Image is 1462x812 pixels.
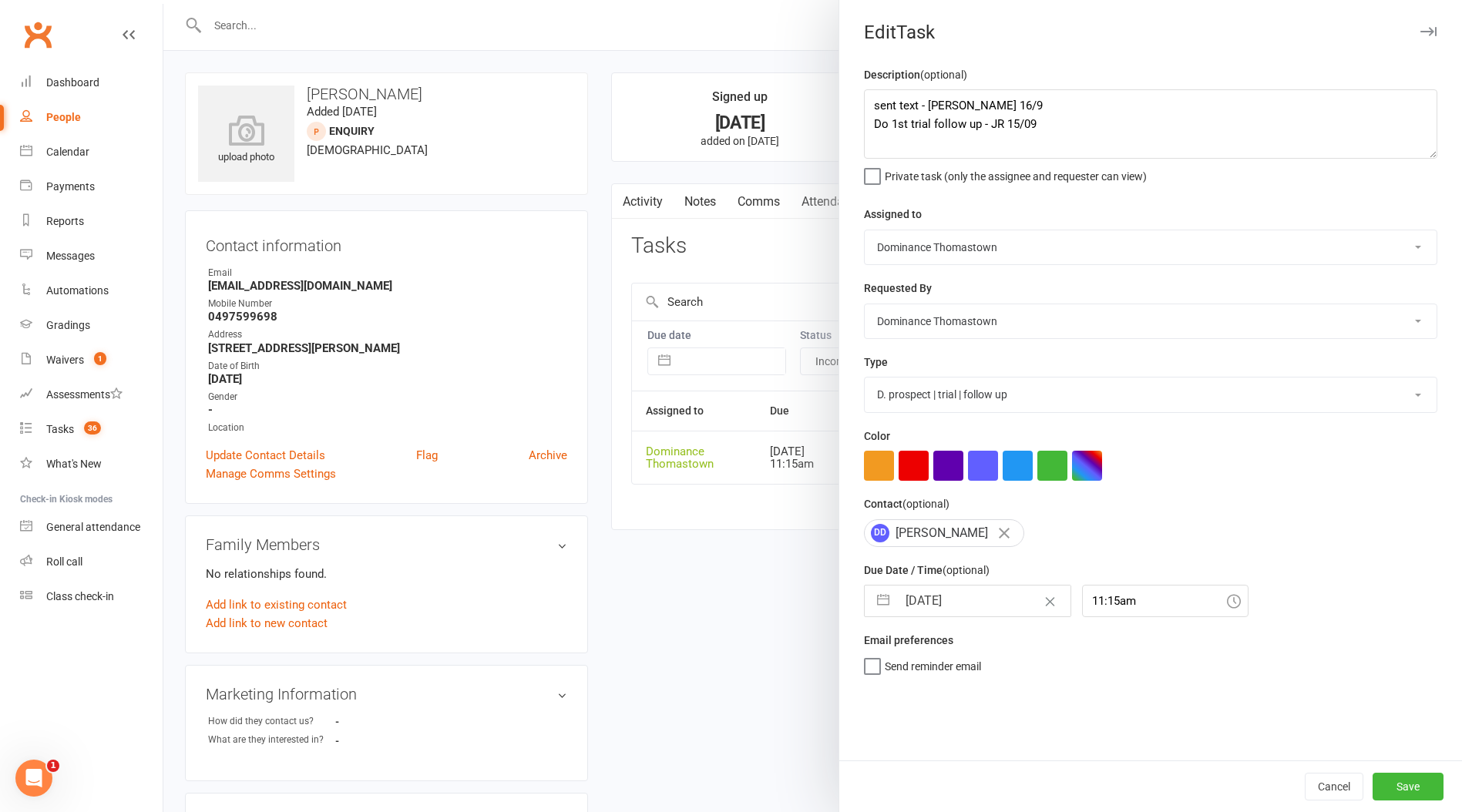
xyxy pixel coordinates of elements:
[1373,773,1444,800] button: Save
[864,428,890,445] label: Color
[46,111,81,123] div: People
[46,146,89,158] div: Calendar
[864,206,922,223] label: Assigned to
[20,343,163,377] a: Waivers 1
[20,579,163,614] a: Class kiosk mode
[46,250,95,262] div: Messages
[94,352,106,365] span: 1
[839,22,1462,43] div: Edit Task
[46,458,102,470] div: What's New
[20,169,163,204] a: Payments
[46,354,84,366] div: Waivers
[46,388,123,401] div: Assessments
[20,273,163,308] a: Automations
[20,239,163,273] a: Messages
[864,519,1024,547] div: [PERSON_NAME]
[20,447,163,481] a: What's New
[885,655,981,673] span: Send reminder email
[46,180,95,193] div: Payments
[920,69,967,81] small: (optional)
[20,100,163,135] a: People
[46,76,99,89] div: Dashboard
[46,423,74,435] div: Tasks
[46,590,114,602] div: Class check-in
[20,377,163,412] a: Assessments
[20,510,163,545] a: General attendance kiosk mode
[20,308,163,343] a: Gradings
[864,89,1437,159] textarea: sent text - [PERSON_NAME] 16/9 Do 1st trial follow up - JR 15/09
[15,760,52,797] iframe: Intercom live chat
[46,215,84,227] div: Reports
[18,15,57,54] a: Clubworx
[885,165,1147,183] span: Private task (only the assignee and requester can view)
[20,135,163,169] a: Calendar
[46,555,82,568] div: Roll call
[20,545,163,579] a: Roll call
[20,204,163,239] a: Reports
[864,354,888,371] label: Type
[864,562,990,579] label: Due Date / Time
[84,421,101,435] span: 36
[1037,586,1064,616] button: Clear Date
[864,66,967,83] label: Description
[902,498,949,510] small: (optional)
[864,280,932,297] label: Requested By
[864,495,949,512] label: Contact
[47,760,59,772] span: 1
[943,564,990,576] small: (optional)
[46,319,90,331] div: Gradings
[864,632,953,649] label: Email preferences
[20,412,163,447] a: Tasks 36
[46,521,140,533] div: General attendance
[1305,773,1363,800] button: Cancel
[871,524,889,542] span: DD
[46,284,109,297] div: Automations
[20,65,163,100] a: Dashboard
